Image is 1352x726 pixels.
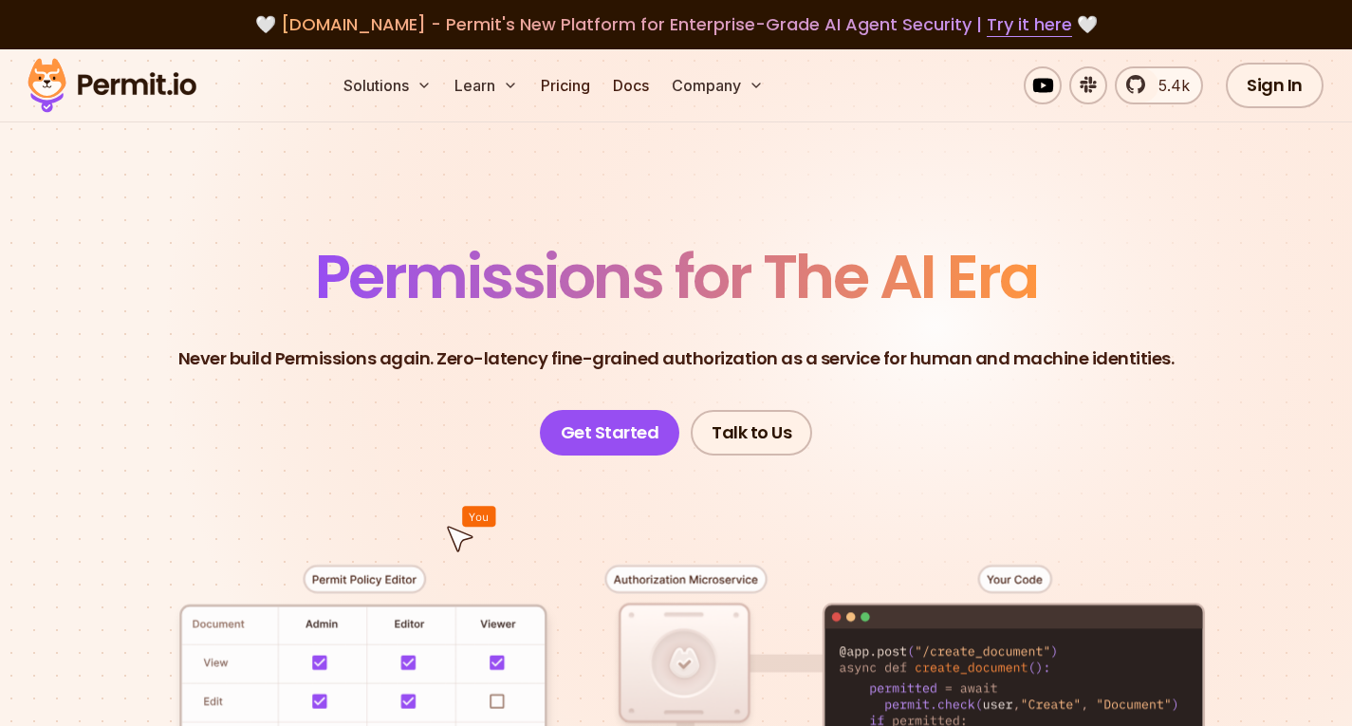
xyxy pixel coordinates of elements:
div: 🤍 🤍 [46,11,1306,38]
a: Try it here [987,12,1072,37]
button: Solutions [336,66,439,104]
img: Permit logo [19,53,205,118]
span: 5.4k [1147,74,1190,97]
a: Sign In [1226,63,1324,108]
a: 5.4k [1115,66,1203,104]
a: Docs [605,66,657,104]
button: Learn [447,66,526,104]
a: Get Started [540,410,680,456]
a: Talk to Us [691,410,812,456]
a: Pricing [533,66,598,104]
span: [DOMAIN_NAME] - Permit's New Platform for Enterprise-Grade AI Agent Security | [281,12,1072,36]
button: Company [664,66,771,104]
span: Permissions for The AI Era [315,234,1038,319]
p: Never build Permissions again. Zero-latency fine-grained authorization as a service for human and... [178,345,1175,372]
